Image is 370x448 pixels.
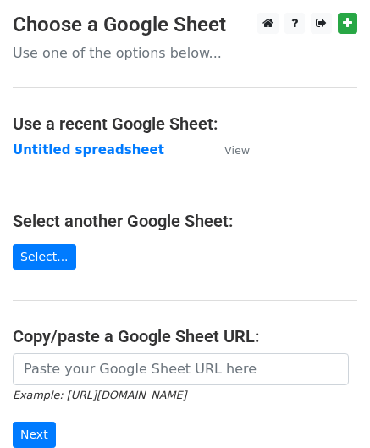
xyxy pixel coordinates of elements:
a: Untitled spreadsheet [13,142,164,158]
h4: Copy/paste a Google Sheet URL: [13,326,357,346]
p: Use one of the options below... [13,44,357,62]
input: Next [13,422,56,448]
iframe: Chat Widget [285,367,370,448]
input: Paste your Google Sheet URL here [13,353,349,385]
small: View [224,144,250,157]
h4: Use a recent Google Sheet: [13,113,357,134]
small: Example: [URL][DOMAIN_NAME] [13,389,186,401]
a: View [207,142,250,158]
h4: Select another Google Sheet: [13,211,357,231]
h3: Choose a Google Sheet [13,13,357,37]
a: Select... [13,244,76,270]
